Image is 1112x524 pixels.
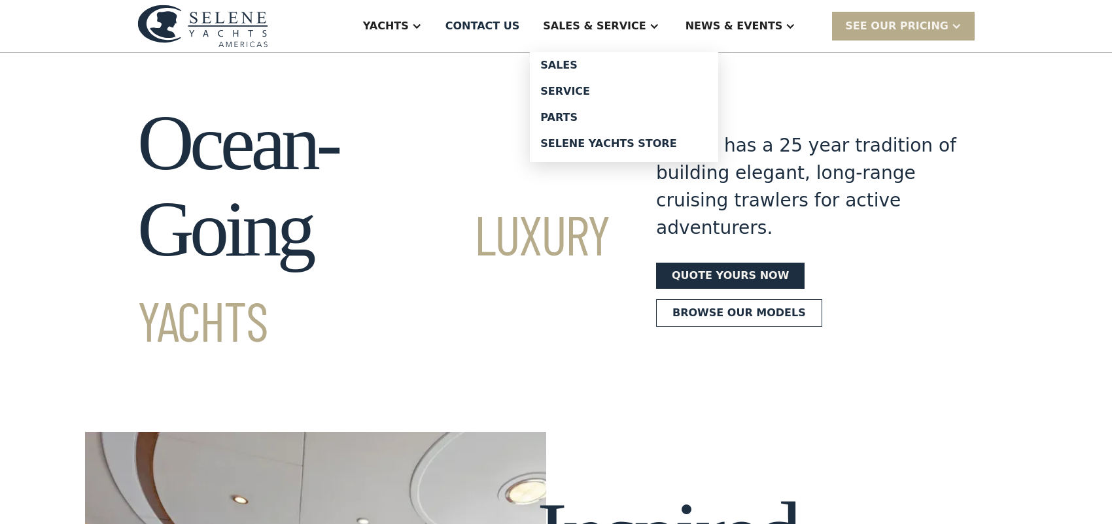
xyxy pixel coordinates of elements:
div: SEE Our Pricing [832,12,975,40]
div: Parts [540,112,708,123]
div: Service [540,86,708,97]
div: Selene has a 25 year tradition of building elegant, long-range cruising trawlers for active adven... [656,132,957,242]
div: SEE Our Pricing [845,18,948,34]
div: Selene Yachts Store [540,139,708,149]
div: Sales [540,60,708,71]
a: Browse our models [656,299,822,327]
div: Yachts [363,18,409,34]
nav: Sales & Service [530,52,718,162]
a: Service [530,78,718,105]
a: Selene Yachts Store [530,131,718,157]
img: logo [137,5,268,47]
div: Contact US [445,18,520,34]
span: Luxury Yachts [137,201,609,353]
h1: Ocean-Going [137,100,609,359]
a: Parts [530,105,718,131]
div: News & EVENTS [686,18,783,34]
a: Sales [530,52,718,78]
a: Quote yours now [656,263,805,289]
div: Sales & Service [543,18,646,34]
